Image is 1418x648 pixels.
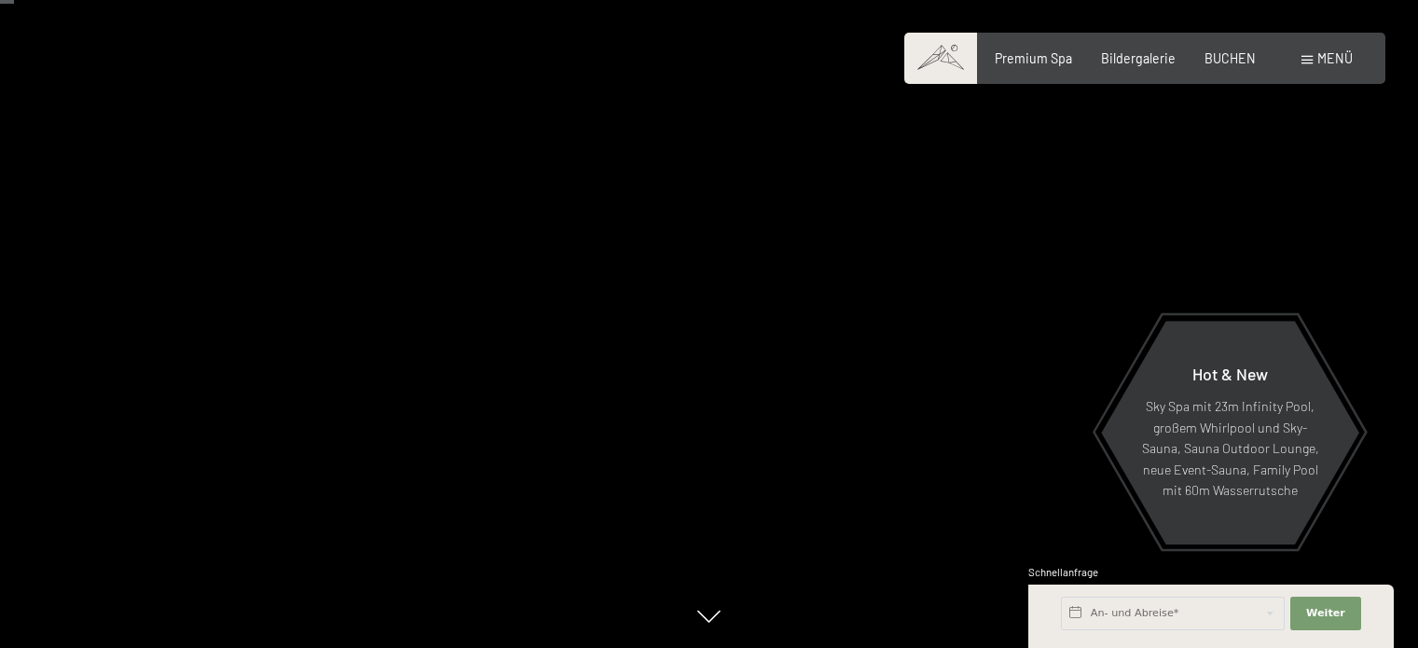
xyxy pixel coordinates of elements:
span: Menü [1317,50,1353,66]
span: Weiter [1306,606,1345,621]
a: Bildergalerie [1101,50,1176,66]
button: Weiter [1290,597,1361,630]
a: Hot & New Sky Spa mit 23m Infinity Pool, großem Whirlpool und Sky-Sauna, Sauna Outdoor Lounge, ne... [1100,320,1360,545]
a: Premium Spa [995,50,1072,66]
span: Hot & New [1192,364,1268,384]
p: Sky Spa mit 23m Infinity Pool, großem Whirlpool und Sky-Sauna, Sauna Outdoor Lounge, neue Event-S... [1141,396,1319,502]
span: Schnellanfrage [1028,566,1098,578]
a: BUCHEN [1205,50,1256,66]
